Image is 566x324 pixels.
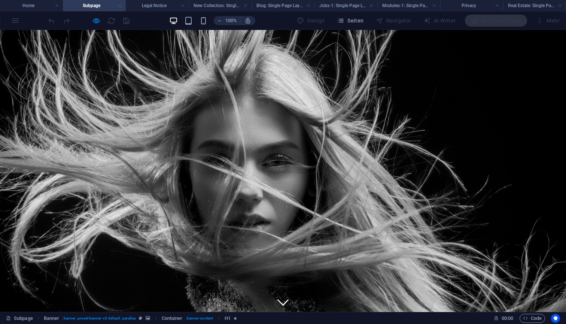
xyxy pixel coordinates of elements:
span: Seiten [337,17,364,24]
button: 100% [214,16,240,25]
i: Element enthält eine Animation [234,316,237,320]
span: . banner .preset-banner-v3-default .parallax [62,314,136,323]
button: Seiten [334,15,367,27]
nav: breadcrumb [44,314,237,323]
h4: Subpage [63,1,126,10]
h4: New Collection: Single Page Layout [189,1,252,10]
i: Element verfügt über einen Hintergrund [146,316,150,320]
h4: Blog: Single Page Layout [252,1,314,10]
a: Klick, um Auswahl aufzuheben. Doppelklick öffnet Seitenverwaltung [6,314,33,323]
h6: 100% [225,16,237,25]
span: . banner-content [186,314,213,323]
button: Code [520,314,545,323]
i: Dieses Element ist ein anpassbares Preset [139,316,142,320]
h4: Real Estate: Single Page Layout [503,1,566,10]
h4: Privacy [440,1,503,10]
span: 00 00 [502,314,513,323]
span: Klick zum Auswählen. Doppelklick zum Bearbeiten [225,314,231,323]
h4: Modules-1: Single Page Layout [377,1,440,10]
i: Bei Größenänderung Zoomstufe automatisch an das gewählte Gerät anpassen. [244,17,251,24]
button: Usercentrics [551,314,560,323]
h4: Jobs-1: Single Page Layout [314,1,377,10]
button: Klicke hier, um den Vorschau-Modus zu verlassen [92,16,101,25]
span: : [507,315,508,321]
div: Design (Strg+Alt+Y) [294,15,328,27]
span: Code [523,314,542,323]
span: Klick zum Auswählen. Doppelklick zum Bearbeiten [44,314,60,323]
h4: Legal Notice [126,1,189,10]
h6: Session-Zeit [494,314,514,323]
span: Klick zum Auswählen. Doppelklick zum Bearbeiten [162,314,183,323]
